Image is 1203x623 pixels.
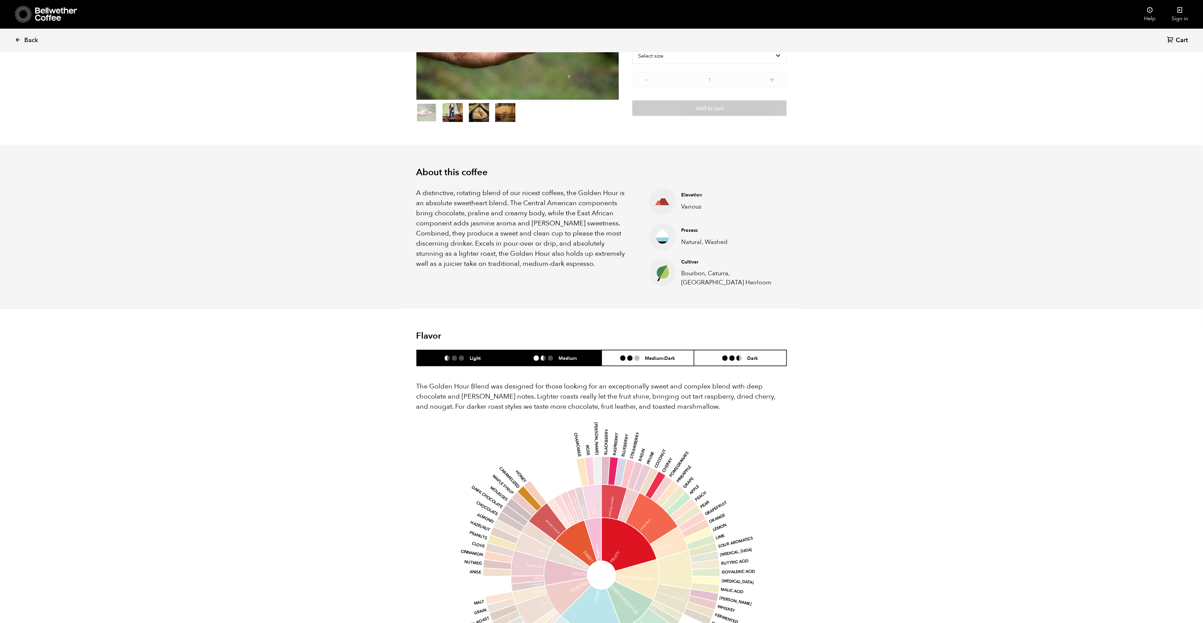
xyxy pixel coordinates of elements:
[24,36,38,44] span: Back
[416,188,633,269] p: A distinctive, rotating blend of our nicest coffees, the Golden Hour is an absolute sweetheart bl...
[681,269,776,287] p: Bourbon, Caturra, [GEOGRAPHIC_DATA] Heirloom
[747,355,758,361] h6: Dark
[416,331,540,341] h2: Flavor
[559,355,577,361] h6: Medium
[1176,36,1188,44] span: Cart
[681,227,776,234] h4: Process
[632,100,787,116] button: Add to cart
[681,238,776,247] p: Natural, Washed
[645,355,675,361] h6: Medium-Dark
[681,202,776,211] p: Various
[681,259,776,266] h4: Cultivar
[642,75,651,82] button: -
[470,355,481,361] h6: Light
[681,192,776,198] h4: Elevation
[416,167,787,178] h2: About this coffee
[1167,36,1190,45] a: Cart
[416,381,787,412] p: The Golden Hour Blend was designed for those looking for an exceptionally sweet and complex blend...
[768,75,777,82] button: +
